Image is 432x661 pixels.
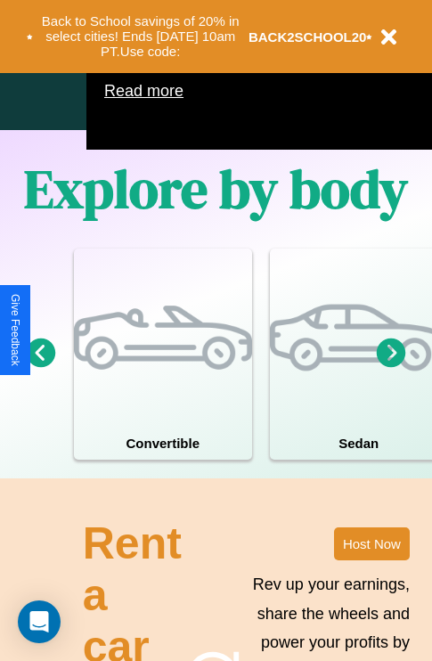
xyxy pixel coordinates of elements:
[249,29,367,45] b: BACK2SCHOOL20
[24,152,408,225] h1: Explore by body
[33,9,249,64] button: Back to School savings of 20% in select cities! Ends [DATE] 10am PT.Use code:
[18,600,61,643] div: Open Intercom Messenger
[334,527,410,560] button: Host Now
[9,294,21,366] div: Give Feedback
[74,427,252,460] h4: Convertible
